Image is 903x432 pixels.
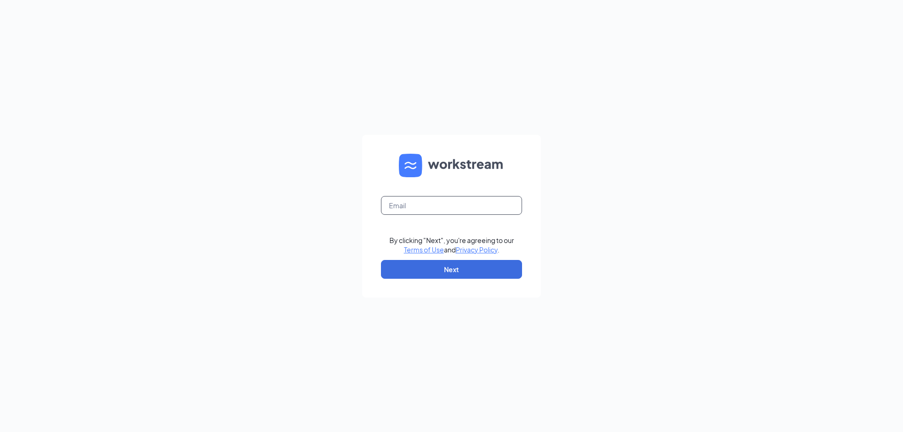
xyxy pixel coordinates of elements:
img: WS logo and Workstream text [399,154,504,177]
a: Terms of Use [404,245,444,254]
a: Privacy Policy [456,245,498,254]
button: Next [381,260,522,279]
input: Email [381,196,522,215]
div: By clicking "Next", you're agreeing to our and . [389,236,514,254]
